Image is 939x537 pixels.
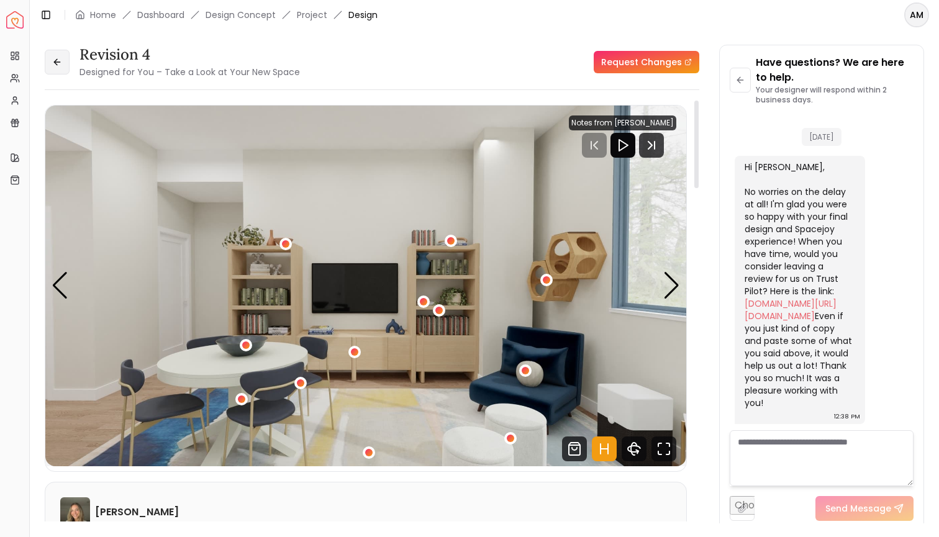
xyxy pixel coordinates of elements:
span: Design [348,9,378,21]
img: Spacejoy Logo [6,11,24,29]
svg: Shop Products from this design [562,436,587,461]
a: Spacejoy [6,11,24,29]
div: Carousel [45,106,686,466]
div: Notes from [PERSON_NAME] [569,115,676,130]
a: Dashboard [137,9,184,21]
svg: Fullscreen [651,436,676,461]
a: Project [297,9,327,21]
div: 12:38 PM [834,410,860,423]
a: Request Changes [594,51,699,73]
img: Design Render 4 [45,106,686,466]
a: Home [90,9,116,21]
svg: Hotspots Toggle [592,436,617,461]
button: AM [904,2,929,27]
p: Have questions? We are here to help. [756,55,914,85]
svg: Play [615,138,630,153]
h6: [PERSON_NAME] [95,505,179,520]
div: Next slide [663,272,680,299]
span: [DATE] [802,128,841,146]
img: Sarah Nelson [60,497,90,527]
small: Designed for You – Take a Look at Your New Space [79,66,300,78]
svg: 360 View [622,436,646,461]
span: AM [905,4,928,26]
nav: breadcrumb [75,9,378,21]
div: Previous slide [52,272,68,299]
p: Your designer will respond within 2 business days. [756,85,914,105]
svg: Next Track [639,133,664,158]
div: 4 / 5 [45,106,686,466]
div: Hi [PERSON_NAME], No worries on the delay at all! I'm glad you were so happy with your final desi... [745,161,853,409]
li: Design Concept [206,9,276,21]
a: [DOMAIN_NAME][URL][DOMAIN_NAME] [745,297,837,322]
h3: Revision 4 [79,45,300,65]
